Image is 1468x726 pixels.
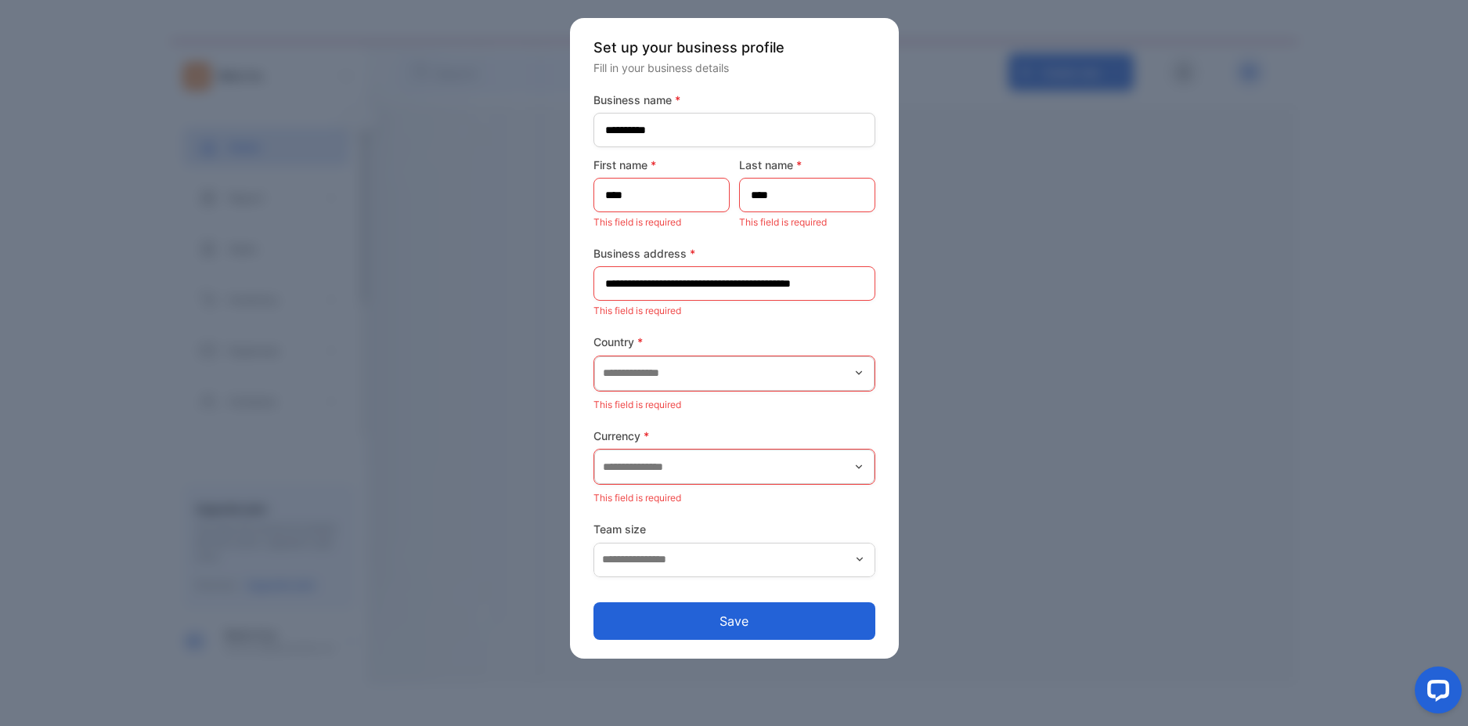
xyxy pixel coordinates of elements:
[593,37,875,58] p: Set up your business profile
[593,428,875,444] label: Currency
[593,521,875,537] label: Team size
[739,212,875,233] p: This field is required
[739,157,875,173] label: Last name
[593,395,875,415] p: This field is required
[593,60,875,76] p: Fill in your business details
[593,212,730,233] p: This field is required
[593,488,875,508] p: This field is required
[593,92,875,108] label: Business name
[593,245,875,262] label: Business address
[593,602,875,640] button: Save
[593,301,875,321] p: This field is required
[593,157,730,173] label: First name
[593,334,875,350] label: Country
[1402,660,1468,726] iframe: LiveChat chat widget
